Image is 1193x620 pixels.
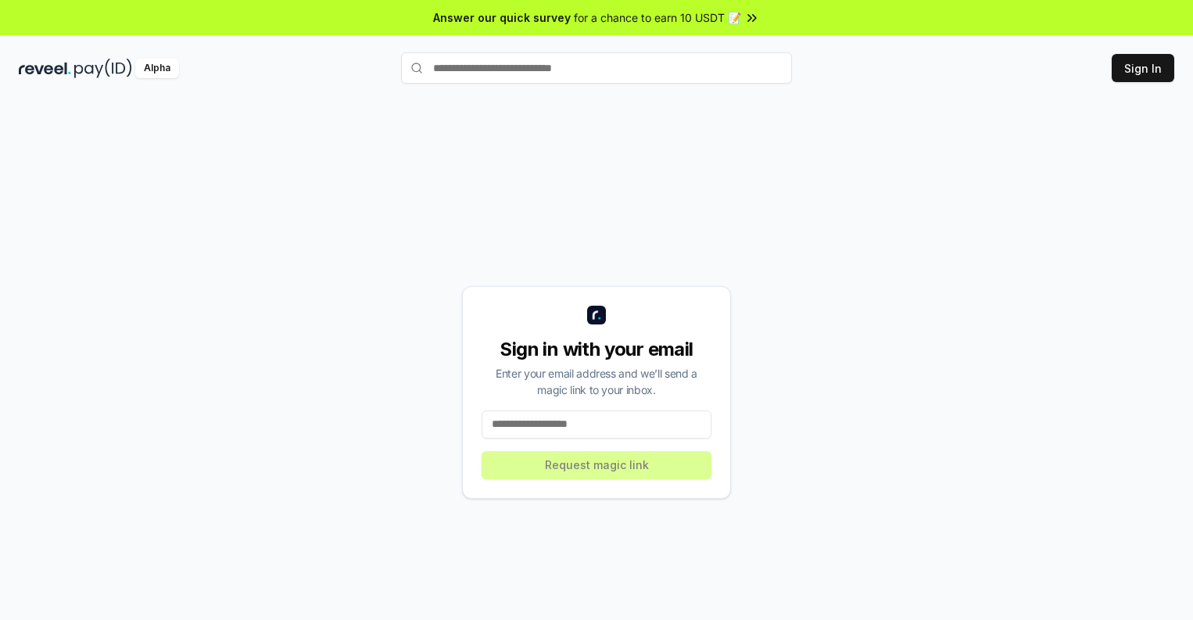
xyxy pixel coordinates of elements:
[1112,54,1174,82] button: Sign In
[433,9,571,26] span: Answer our quick survey
[135,59,179,78] div: Alpha
[19,59,71,78] img: reveel_dark
[74,59,132,78] img: pay_id
[574,9,741,26] span: for a chance to earn 10 USDT 📝
[587,306,606,324] img: logo_small
[482,365,711,398] div: Enter your email address and we’ll send a magic link to your inbox.
[482,337,711,362] div: Sign in with your email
